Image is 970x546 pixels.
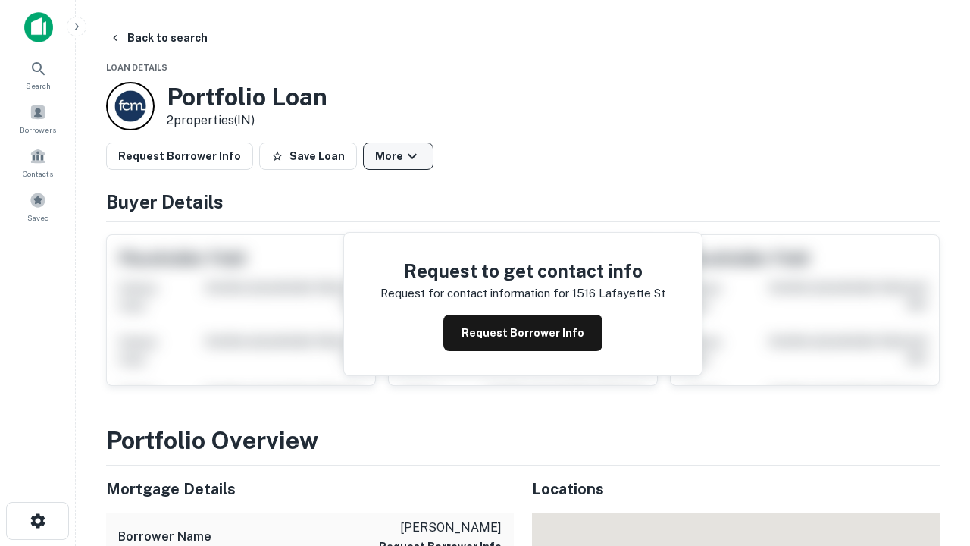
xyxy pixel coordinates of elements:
h4: Buyer Details [106,188,940,215]
span: Contacts [23,168,53,180]
h5: Locations [532,478,940,500]
a: Search [5,54,71,95]
h5: Mortgage Details [106,478,514,500]
span: Borrowers [20,124,56,136]
a: Borrowers [5,98,71,139]
button: Back to search [103,24,214,52]
h4: Request to get contact info [380,257,665,284]
span: Search [26,80,51,92]
iframe: Chat Widget [894,376,970,449]
a: Saved [5,186,71,227]
img: capitalize-icon.png [24,12,53,42]
span: Saved [27,212,49,224]
h6: Borrower Name [118,528,211,546]
p: [PERSON_NAME] [379,519,502,537]
span: Loan Details [106,63,167,72]
button: Request Borrower Info [443,315,602,351]
button: Request Borrower Info [106,143,253,170]
button: Save Loan [259,143,357,170]
a: Contacts [5,142,71,183]
p: Request for contact information for [380,284,569,303]
p: 2 properties (IN) [167,111,327,130]
h3: Portfolio Loan [167,83,327,111]
h3: Portfolio Overview [106,422,940,459]
p: 1516 lafayette st [572,284,665,303]
button: More [363,143,433,170]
